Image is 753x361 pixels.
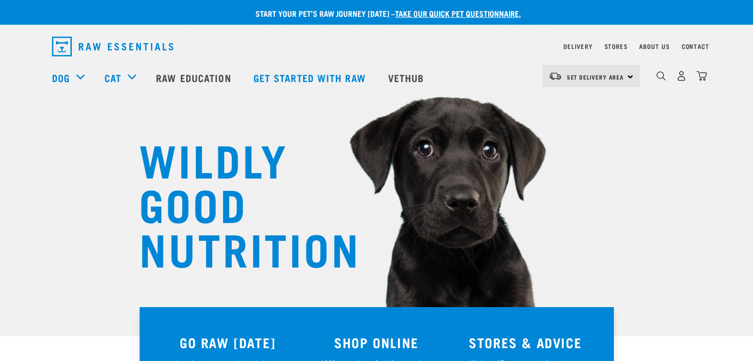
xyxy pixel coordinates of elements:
[567,75,624,79] span: Set Delivery Area
[457,335,594,350] h3: STORES & ADVICE
[104,70,121,85] a: Cat
[52,37,173,56] img: Raw Essentials Logo
[676,71,687,81] img: user.png
[604,45,628,48] a: Stores
[639,45,669,48] a: About Us
[697,71,707,81] img: home-icon@2x.png
[308,335,445,350] h3: SHOP ONLINE
[146,58,243,97] a: Raw Education
[378,58,437,97] a: Vethub
[682,45,709,48] a: Contact
[159,335,297,350] h3: GO RAW [DATE]
[656,71,666,81] img: home-icon-1@2x.png
[549,72,562,81] img: van-moving.png
[44,33,709,60] nav: dropdown navigation
[139,136,337,270] h1: WILDLY GOOD NUTRITION
[52,70,70,85] a: Dog
[563,45,592,48] a: Delivery
[395,11,521,15] a: take our quick pet questionnaire.
[244,58,378,97] a: Get started with Raw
